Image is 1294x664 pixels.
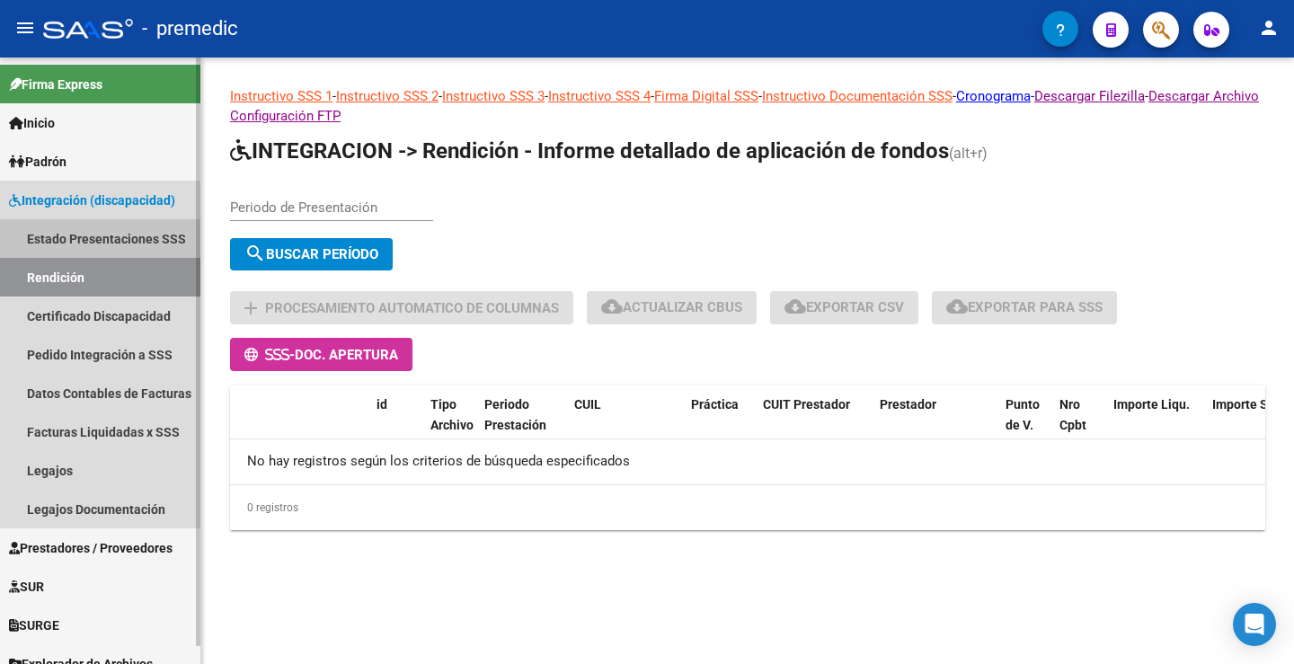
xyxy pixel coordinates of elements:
[244,243,266,264] mat-icon: search
[770,291,918,324] button: Exportar CSV
[1233,603,1276,646] div: Open Intercom Messenger
[265,300,559,316] span: Procesamiento automatico de columnas
[1212,397,1292,412] span: Importe Solic.
[244,347,295,363] span: -
[956,88,1031,104] a: Cronograma
[244,246,378,262] span: Buscar Período
[442,88,545,104] a: Instructivo SSS 3
[9,538,173,558] span: Prestadores / Proveedores
[654,88,758,104] a: Firma Digital SSS
[1006,397,1040,432] span: Punto de V.
[9,152,66,172] span: Padrón
[230,439,1265,484] div: No hay registros según los criterios de búsqueda especificados
[998,385,1052,465] datatable-header-cell: Punto de V.
[567,385,684,465] datatable-header-cell: CUIL
[1258,17,1280,39] mat-icon: person
[14,17,36,39] mat-icon: menu
[230,86,1265,126] p: - - - - - - - -
[9,615,59,635] span: SURGE
[784,296,806,317] mat-icon: cloud_download
[230,291,573,324] button: Procesamiento automatico de columnas
[763,397,850,412] span: CUIT Prestador
[756,385,873,465] datatable-header-cell: CUIT Prestador
[230,238,393,270] button: Buscar Período
[880,397,936,412] span: Prestador
[477,385,567,465] datatable-header-cell: Periodo Prestación
[142,9,238,49] span: - premedic
[1113,397,1190,412] span: Importe Liqu.
[762,88,953,104] a: Instructivo Documentación SSS
[9,190,175,210] span: Integración (discapacidad)
[601,299,742,315] span: Actualizar CBUs
[601,296,623,317] mat-icon: cloud_download
[240,297,261,319] mat-icon: add
[230,138,949,164] span: INTEGRACION -> Rendición - Informe detallado de aplicación de fondos
[1059,397,1086,432] span: Nro Cpbt
[574,397,601,412] span: CUIL
[377,397,387,412] span: id
[9,577,44,597] span: SUR
[784,299,904,315] span: Exportar CSV
[1034,88,1145,104] a: Descargar Filezilla
[484,397,546,432] span: Periodo Prestación
[9,113,55,133] span: Inicio
[932,291,1117,324] button: Exportar para SSS
[230,88,332,104] a: Instructivo SSS 1
[1052,385,1106,465] datatable-header-cell: Nro Cpbt
[1106,385,1205,465] datatable-header-cell: Importe Liqu.
[691,397,739,412] span: Práctica
[295,347,398,363] span: Doc. Apertura
[336,88,439,104] a: Instructivo SSS 2
[423,385,477,465] datatable-header-cell: Tipo Archivo
[587,291,757,324] button: Actualizar CBUs
[430,397,474,432] span: Tipo Archivo
[230,338,412,371] button: -Doc. Apertura
[949,145,988,162] span: (alt+r)
[9,75,102,94] span: Firma Express
[230,485,1265,530] div: 0 registros
[873,385,998,465] datatable-header-cell: Prestador
[684,385,756,465] datatable-header-cell: Práctica
[548,88,651,104] a: Instructivo SSS 4
[369,385,423,465] datatable-header-cell: id
[946,299,1103,315] span: Exportar para SSS
[946,296,968,317] mat-icon: cloud_download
